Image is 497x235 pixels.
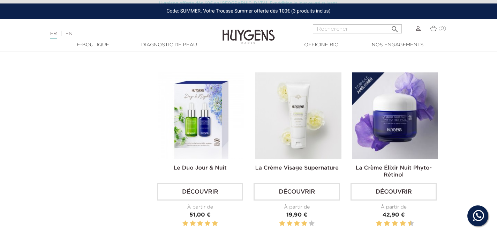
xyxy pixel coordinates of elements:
label: 4 [205,219,210,228]
button:  [389,22,401,32]
i:  [391,23,399,31]
label: 6 [393,219,397,228]
label: 5 [309,219,314,228]
div: À partir de [254,204,340,211]
label: 1 [375,219,376,228]
a: Découvrir [254,183,340,201]
input: Rechercher [313,24,402,33]
div: À partir de [351,204,437,211]
a: FR [50,31,57,39]
label: 7 [399,219,400,228]
img: La Crème Élixir Nuit Phyto-Rétinol [352,72,438,158]
a: Le Duo Jour & Nuit [174,165,227,171]
label: 1 [182,219,188,228]
label: 5 [391,219,392,228]
label: 10 [409,219,413,228]
img: Huygens [223,18,275,45]
span: 42,90 € [383,212,405,218]
a: E-Boutique [58,41,128,49]
img: Le Duo Jour & Nuit [158,72,244,158]
label: 3 [294,219,300,228]
span: (0) [438,26,446,31]
a: La Crème Visage Supernature [255,165,339,171]
label: 4 [301,219,307,228]
label: 4 [385,219,389,228]
label: 2 [377,219,381,228]
a: Diagnostic de peau [134,41,204,49]
label: 2 [287,219,292,228]
a: Découvrir [157,183,243,201]
img: La Crème Visage Supernature [255,72,341,158]
a: Officine Bio [287,41,356,49]
label: 1 [279,219,285,228]
span: 19,90 € [286,212,307,218]
a: Découvrir [351,183,437,201]
a: La Crème Élixir Nuit Phyto-Rétinol [355,165,431,178]
a: EN [66,31,73,36]
label: 2 [190,219,195,228]
label: 3 [383,219,384,228]
label: 3 [197,219,203,228]
div: | [47,30,202,38]
div: À partir de [157,204,243,211]
label: 8 [401,219,405,228]
label: 5 [212,219,218,228]
label: 9 [406,219,407,228]
span: 51,00 € [189,212,211,218]
a: Nos engagements [363,41,432,49]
